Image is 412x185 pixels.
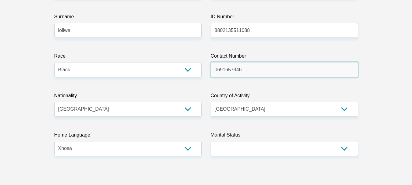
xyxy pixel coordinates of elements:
label: Marital Status [211,131,358,141]
label: ID Number [211,13,358,23]
input: Contact Number [211,62,358,77]
label: Country of Activity [211,92,358,102]
input: ID Number [211,23,358,38]
label: Home Language [54,131,202,141]
label: Contact Number [211,52,358,62]
label: Surname [54,13,202,23]
label: Race [54,52,202,62]
label: Nationality [54,92,202,102]
input: Surname [54,23,202,38]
